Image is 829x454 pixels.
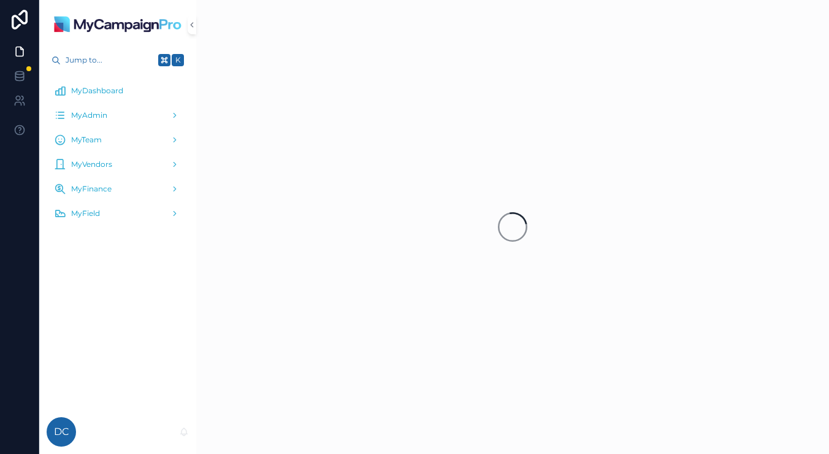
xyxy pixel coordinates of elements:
[86,426,159,438] p: [PERSON_NAME]
[39,71,196,240] div: scrollable content
[71,110,107,120] span: MyAdmin
[53,15,182,34] img: App logo
[47,80,189,102] a: MyDashboard
[47,49,189,71] button: Jump to...K
[47,178,189,200] a: MyFinance
[47,153,189,175] a: MyVendors
[71,135,102,145] span: MyTeam
[47,202,189,225] a: MyField
[54,425,69,439] span: DC
[71,209,100,218] span: MyField
[66,55,153,65] span: Jump to...
[173,55,183,65] span: K
[47,104,189,126] a: MyAdmin
[71,184,112,194] span: MyFinance
[71,160,112,169] span: MyVendors
[47,129,189,151] a: MyTeam
[71,86,123,96] span: MyDashboard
